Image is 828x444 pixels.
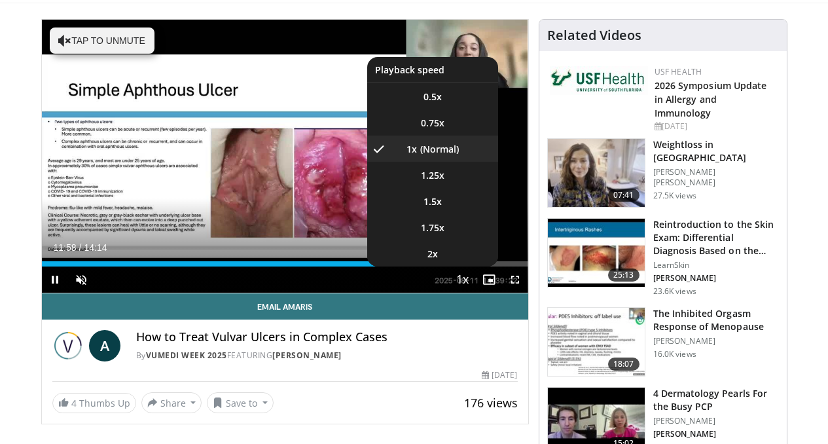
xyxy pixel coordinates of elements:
[653,387,779,413] h3: 4 Dermatology Pearls For the Busy PCP
[421,169,444,182] span: 1.25x
[608,189,639,202] span: 07:41
[653,286,696,297] p: 23.6K views
[502,267,528,293] button: Fullscreen
[68,267,94,293] button: Unmute
[52,393,136,413] a: 4 Thumbs Up
[84,242,107,253] span: 14:14
[547,307,779,377] a: 18:07 The Inhibited Orgasm Response of Menopause [PERSON_NAME] 16.0K views
[89,330,120,361] a: A
[547,28,641,43] h4: Related Videos
[608,358,639,371] span: 18:07
[482,369,517,381] div: [DATE]
[653,138,779,164] h3: Weightloss in [GEOGRAPHIC_DATA]
[655,120,776,132] div: [DATE]
[136,350,518,361] div: By FEATURING
[653,167,779,188] p: [PERSON_NAME] [PERSON_NAME]
[548,308,645,376] img: 283c0f17-5e2d-42ba-a87c-168d447cdba4.150x105_q85_crop-smart_upscale.jpg
[653,307,779,333] h3: The Inhibited Orgasm Response of Menopause
[141,392,202,413] button: Share
[450,267,476,293] button: Playback Rate
[476,267,502,293] button: Enable picture-in-picture mode
[464,395,518,411] span: 176 views
[547,138,779,208] a: 07:41 Weightloss in [GEOGRAPHIC_DATA] [PERSON_NAME] [PERSON_NAME] 27.5K views
[71,397,77,409] span: 4
[207,392,274,413] button: Save to
[146,350,227,361] a: Vumedi Week 2025
[653,191,696,201] p: 27.5K views
[653,218,779,257] h3: Reintroduction to the Skin Exam: Differential Diagnosis Based on the…
[272,350,342,361] a: [PERSON_NAME]
[421,117,444,130] span: 0.75x
[136,330,518,344] h4: How to Treat Vulvar Ulcers in Complex Cases
[547,218,779,297] a: 25:13 Reintroduction to the Skin Exam: Differential Diagnosis Based on the… LearnSkin [PERSON_NAM...
[653,260,779,270] p: LearnSkin
[421,221,444,234] span: 1.75x
[655,79,767,119] a: 2026 Symposium Update in Allergy and Immunology
[423,90,442,103] span: 0.5x
[653,416,779,426] p: [PERSON_NAME]
[655,66,702,77] a: USF Health
[406,143,417,156] span: 1x
[608,268,639,282] span: 25:13
[54,242,77,253] span: 11:58
[52,330,84,361] img: Vumedi Week 2025
[79,242,82,253] span: /
[548,139,645,207] img: 9983fed1-7565-45be-8934-aef1103ce6e2.150x105_q85_crop-smart_upscale.jpg
[42,293,528,320] a: Email Amaris
[653,273,779,284] p: [PERSON_NAME]
[653,336,779,346] p: [PERSON_NAME]
[548,219,645,287] img: 022c50fb-a848-4cac-a9d8-ea0906b33a1b.150x105_q85_crop-smart_upscale.jpg
[550,66,648,95] img: 6ba8804a-8538-4002-95e7-a8f8012d4a11.png.150x105_q85_autocrop_double_scale_upscale_version-0.2.jpg
[42,20,528,293] video-js: Video Player
[653,429,779,439] p: [PERSON_NAME]
[42,261,528,267] div: Progress Bar
[50,28,154,54] button: Tap to unmute
[423,195,442,208] span: 1.5x
[42,267,68,293] button: Pause
[653,349,696,360] p: 16.0K views
[427,248,438,261] span: 2x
